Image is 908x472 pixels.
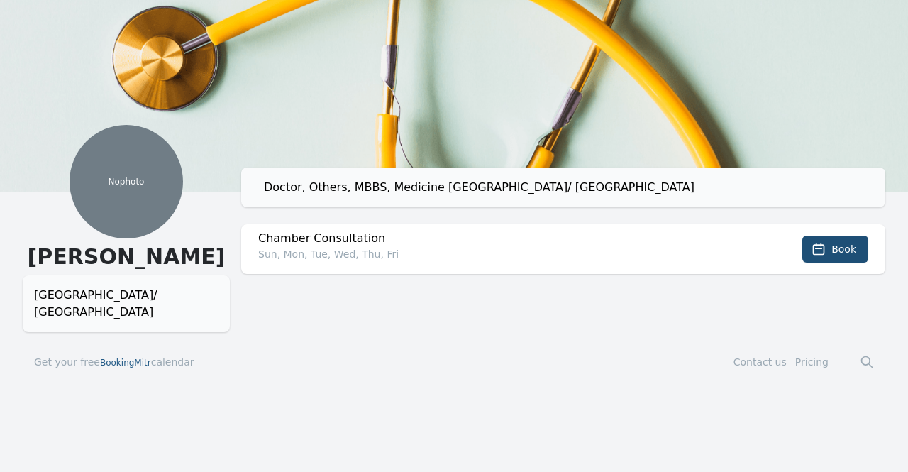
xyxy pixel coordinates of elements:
span: Book [831,242,856,256]
p: No photo [70,176,183,187]
button: Book [802,236,868,263]
a: Get your freeBookingMitrcalendar [34,355,194,369]
h2: Chamber Consultation [258,230,741,247]
p: Sun, Mon, Tue, Wed, Thu, Fri [258,247,741,261]
a: Contact us [733,356,787,368]
div: Doctor, Others, MBBS, Medicine [GEOGRAPHIC_DATA]/ [GEOGRAPHIC_DATA] [264,179,874,196]
span: BookingMitr [100,358,151,368]
h1: [PERSON_NAME] [23,244,230,270]
div: [GEOGRAPHIC_DATA]/ [GEOGRAPHIC_DATA] [34,287,218,321]
a: Pricing [795,356,829,368]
